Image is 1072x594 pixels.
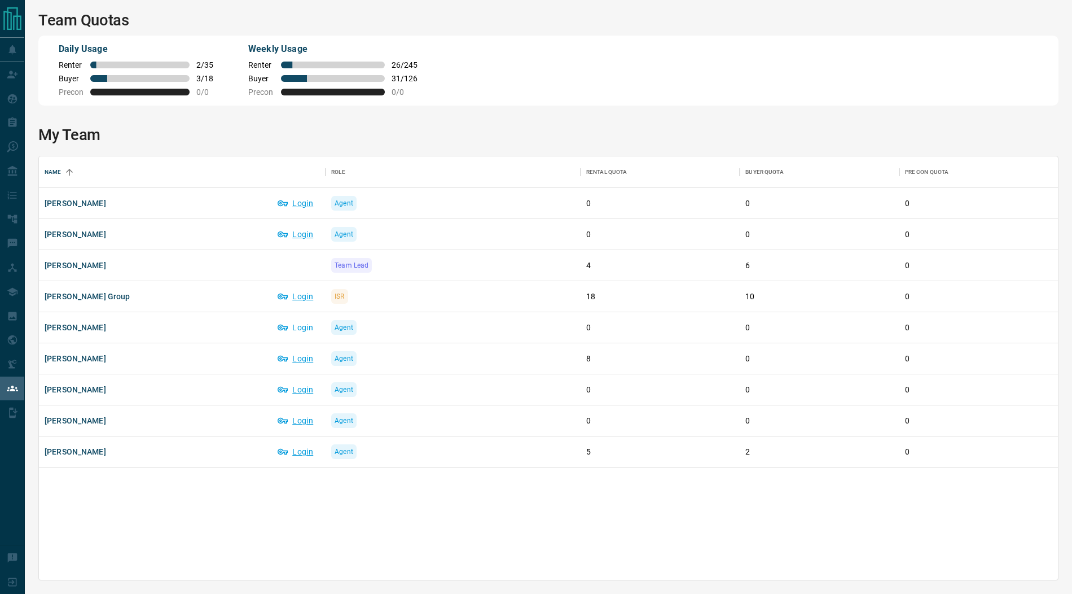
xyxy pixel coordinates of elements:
[745,198,893,209] p: 0
[335,260,368,271] span: Team Lead
[745,260,893,272] p: 6
[586,229,734,241] p: 0
[740,156,899,188] div: Buyer Quota
[586,198,734,209] p: 0
[745,415,893,427] p: 0
[272,412,320,430] button: Login
[905,322,1053,334] p: 0
[248,88,274,97] span: Precon
[272,443,320,461] button: Login
[899,156,1058,188] div: Pre Con Quota
[45,384,106,395] span: [PERSON_NAME]
[335,353,353,364] span: Agent
[272,225,320,243] button: Login
[59,74,84,83] span: Buyer
[335,415,353,426] span: Agent
[45,229,106,240] span: [PERSON_NAME]
[905,156,949,188] div: Pre Con Quota
[45,198,106,209] span: [PERSON_NAME]
[905,415,1053,427] p: 0
[745,322,893,334] p: 0
[45,156,61,188] div: Name
[335,322,353,333] span: Agent
[905,198,1053,209] p: 0
[248,74,274,83] span: Buyer
[586,384,734,396] p: 0
[586,156,627,188] div: Rental Quota
[586,322,734,334] p: 0
[586,260,734,272] p: 4
[392,60,418,69] span: 26 / 245
[745,156,783,188] div: Buyer Quota
[45,322,106,333] span: [PERSON_NAME]
[905,384,1053,396] p: 0
[392,88,418,97] span: 0 / 0
[272,287,320,305] button: Login
[586,291,734,303] p: 18
[586,415,734,427] p: 0
[581,156,740,188] div: Rental Quota
[39,156,326,188] div: Name
[248,42,418,56] p: Weekly Usage
[586,353,734,365] p: 8
[272,350,320,368] button: Login
[248,60,274,69] span: Renter
[745,353,893,365] p: 0
[745,229,893,241] p: 0
[331,156,345,188] div: Role
[196,88,221,97] span: 0 / 0
[905,229,1053,241] p: 0
[335,384,353,395] span: Agent
[45,353,106,364] span: [PERSON_NAME]
[326,156,581,188] div: Role
[38,11,1058,29] h1: Team Quotas
[45,291,130,302] span: [PERSON_NAME] Group
[61,164,77,180] button: Sort
[272,381,320,399] button: Login
[196,60,221,69] span: 2 / 35
[59,42,221,56] p: Daily Usage
[59,60,84,69] span: Renter
[45,446,106,457] span: [PERSON_NAME]
[38,126,1058,144] h1: My Team
[745,384,893,396] p: 0
[335,229,353,240] span: Agent
[905,353,1053,365] p: 0
[335,446,353,457] span: Agent
[335,198,353,209] span: Agent
[905,260,1053,272] p: 0
[745,291,893,303] p: 10
[45,260,106,271] span: [PERSON_NAME]
[745,446,893,458] p: 2
[392,74,418,83] span: 31 / 126
[335,291,344,302] span: ISR
[272,318,320,337] button: Login
[272,194,320,212] button: Login
[59,88,84,97] span: Precon
[905,446,1053,458] p: 0
[45,415,106,426] span: [PERSON_NAME]
[196,74,221,83] span: 3 / 18
[905,291,1053,303] p: 0
[586,446,734,458] p: 5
